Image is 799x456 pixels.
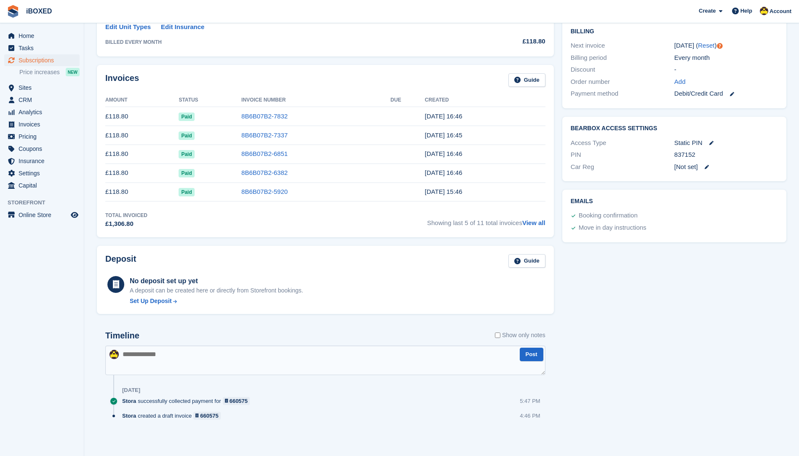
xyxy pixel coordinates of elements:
[4,30,80,42] a: menu
[19,131,69,142] span: Pricing
[193,412,221,420] a: 660575
[110,350,119,359] img: Katie Brown
[579,223,647,233] div: Move in day instructions
[105,331,139,341] h2: Timeline
[425,94,545,107] th: Created
[105,126,179,145] td: £118.80
[19,209,69,221] span: Online Store
[425,113,462,120] time: 2025-07-26 15:46:25 UTC
[571,65,674,75] div: Discount
[571,53,674,63] div: Billing period
[579,211,638,221] div: Booking confirmation
[571,77,674,87] div: Order number
[223,397,250,405] a: 660575
[105,254,136,268] h2: Deposit
[425,188,462,195] time: 2025-03-26 15:46:19 UTC
[674,150,778,160] div: 837152
[105,219,147,229] div: £1,306.80
[520,412,540,420] div: 4:46 PM
[674,162,778,172] div: [Not set]
[66,68,80,76] div: NEW
[508,73,545,87] a: Guide
[179,150,194,158] span: Paid
[69,210,80,220] a: Preview store
[740,7,752,15] span: Help
[571,27,778,35] h2: Billing
[122,412,136,420] span: Stora
[495,331,545,340] label: Show only notes
[105,182,179,201] td: £118.80
[179,131,194,140] span: Paid
[19,42,69,54] span: Tasks
[571,125,778,132] h2: BearBox Access Settings
[130,297,303,306] a: Set Up Deposit
[241,150,288,157] a: 8B6B07B2-6851
[161,22,204,32] a: Edit Insurance
[19,118,69,130] span: Invoices
[4,54,80,66] a: menu
[105,22,151,32] a: Edit Unit Types
[122,387,140,394] div: [DATE]
[241,188,288,195] a: 8B6B07B2-5920
[200,412,218,420] div: 660575
[520,348,543,362] button: Post
[4,42,80,54] a: menu
[4,155,80,167] a: menu
[241,113,288,120] a: 8B6B07B2-7832
[4,131,80,142] a: menu
[105,94,179,107] th: Amount
[674,65,778,75] div: -
[105,212,147,219] div: Total Invoiced
[674,77,686,87] a: Add
[699,7,716,15] span: Create
[425,169,462,176] time: 2025-04-26 15:46:20 UTC
[105,107,179,126] td: £118.80
[716,42,724,50] div: Tooltip anchor
[425,131,462,139] time: 2025-06-26 15:45:57 UTC
[19,54,69,66] span: Subscriptions
[19,106,69,118] span: Analytics
[19,180,69,191] span: Capital
[522,219,545,226] a: View all
[122,397,136,405] span: Stora
[4,167,80,179] a: menu
[19,167,69,179] span: Settings
[425,150,462,157] time: 2025-05-26 15:46:17 UTC
[427,212,545,229] span: Showing last 5 of 11 total invoices
[130,276,303,286] div: No deposit set up yet
[390,94,425,107] th: Due
[179,113,194,121] span: Paid
[19,94,69,106] span: CRM
[4,82,80,94] a: menu
[122,397,254,405] div: successfully collected payment for
[674,138,778,148] div: Static PIN
[571,89,674,99] div: Payment method
[19,155,69,167] span: Insurance
[179,94,241,107] th: Status
[105,164,179,182] td: £118.80
[19,30,69,42] span: Home
[122,412,225,420] div: created a draft invoice
[4,143,80,155] a: menu
[4,94,80,106] a: menu
[760,7,768,15] img: Katie Brown
[105,145,179,164] td: £118.80
[7,5,19,18] img: stora-icon-8386f47178a22dfd0bd8f6a31ec36ba5ce8667c1dd55bd0f319d3a0aa187defe.svg
[674,89,778,99] div: Debit/Credit Card
[19,67,80,77] a: Price increases NEW
[130,286,303,295] p: A deposit can be created here or directly from Storefront bookings.
[241,94,390,107] th: Invoice Number
[571,162,674,172] div: Car Reg
[571,198,778,205] h2: Emails
[8,198,84,207] span: Storefront
[4,180,80,191] a: menu
[508,254,545,268] a: Guide
[241,131,288,139] a: 8B6B07B2-7337
[23,4,55,18] a: iBOXED
[230,397,248,405] div: 660575
[4,209,80,221] a: menu
[571,150,674,160] div: PIN
[698,42,714,49] a: Reset
[463,37,545,46] div: £118.80
[19,143,69,155] span: Coupons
